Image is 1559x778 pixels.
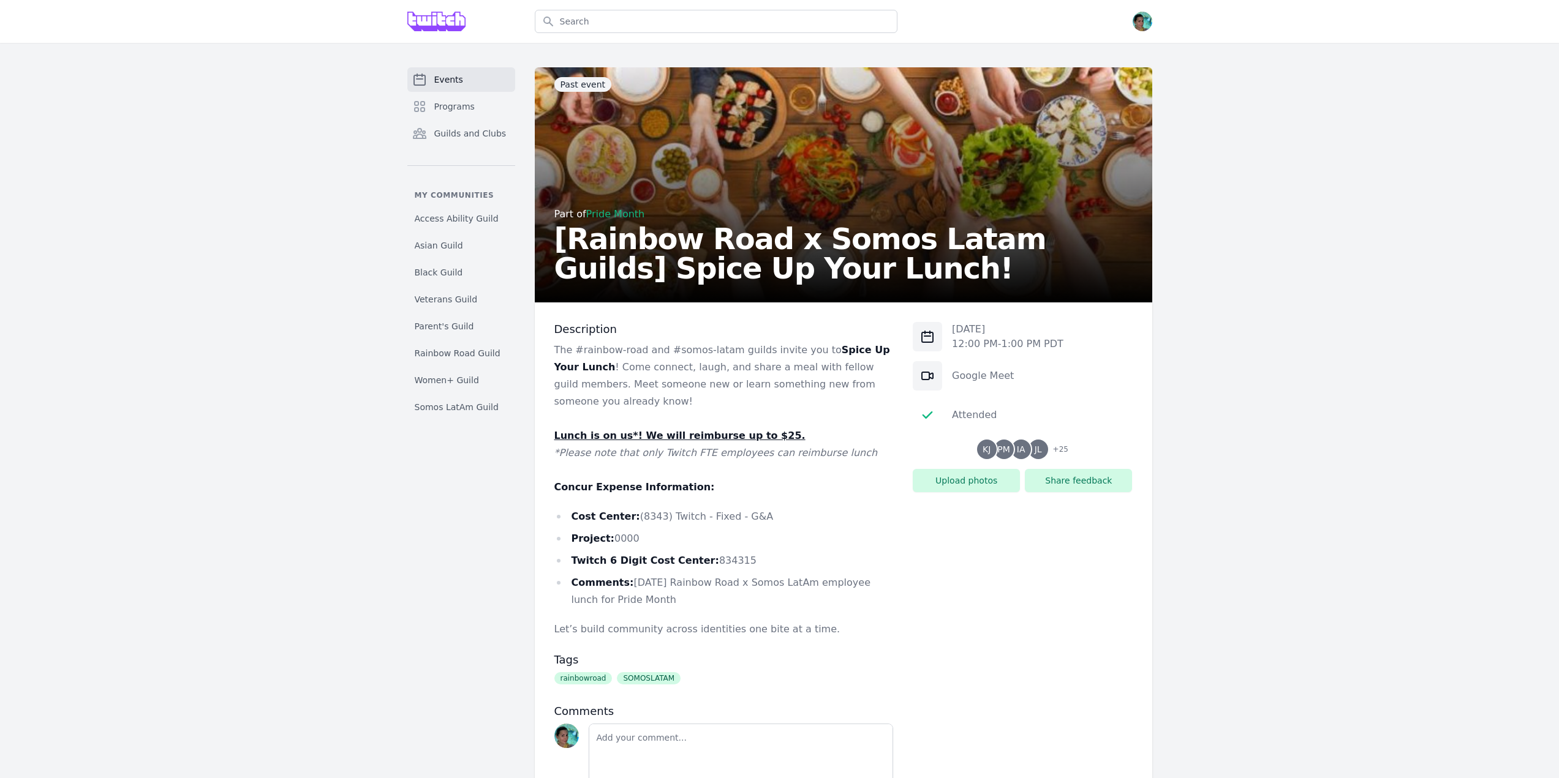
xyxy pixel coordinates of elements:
[415,239,463,252] span: Asian Guild
[535,10,897,33] input: Search
[997,445,1010,454] span: PM
[572,533,614,544] strong: Project:
[554,621,894,638] p: Let’s build community across identities one bite at a time.
[1017,445,1025,454] span: IA
[554,672,613,684] span: rainbowroad
[913,469,1020,492] button: Upload photos
[407,369,515,391] a: Women+ Guild
[1035,445,1042,454] span: JL
[554,552,894,569] li: 834315
[1025,469,1132,492] button: Share feedback
[586,208,645,220] a: Pride Month
[554,207,1133,222] div: Part of
[415,293,478,305] span: Veterans Guild
[572,555,719,566] strong: Twitch 6 Digit Cost Center:
[572,511,640,522] strong: Cost Center:
[407,12,466,31] img: Grove
[952,370,1014,381] a: Google Meet
[407,121,515,146] a: Guilds and Clubs
[407,261,515,283] a: Black Guild
[1046,442,1068,459] span: + 25
[415,320,474,332] span: Parent's Guild
[554,481,715,493] strong: Concur Expense Information:
[434,73,463,86] span: Events
[554,704,894,719] h3: Comments
[554,653,894,667] h3: Tags
[434,100,475,113] span: Programs
[554,447,878,458] em: *Please note that only Twitch FTE employees can reimburse lunch
[407,288,515,310] a: Veterans Guild
[572,577,634,588] strong: Comments:
[554,508,894,525] li: (8343) Twitch - Fixed - G&A
[407,67,515,92] a: Events
[952,322,1063,337] p: [DATE]
[407,234,515,256] a: Asian Guild
[407,396,515,418] a: Somos LatAm Guild
[554,224,1133,283] h2: [Rainbow Road x Somos Latam Guilds] Spice Up Your Lunch!
[407,315,515,337] a: Parent's Guild
[407,208,515,230] a: Access Ability Guild
[407,67,515,418] nav: Sidebar
[407,190,515,200] p: My communities
[415,374,479,386] span: Women+ Guild
[407,342,515,364] a: Rainbow Road Guild
[952,408,997,422] div: Attended
[407,94,515,119] a: Programs
[434,127,507,140] span: Guilds and Clubs
[617,672,681,684] span: SOMOSLATAM
[554,322,894,337] h3: Description
[415,266,463,279] span: Black Guild
[415,347,500,359] span: Rainbow Road Guild
[554,530,894,547] li: 0000
[554,430,806,441] u: Lunch is on us*! We will reimburse up to $25.
[952,337,1063,351] p: 12:00 PM - 1:00 PM PDT
[983,445,991,454] span: KJ
[415,401,499,413] span: Somos LatAm Guild
[554,77,612,92] span: Past event
[415,212,499,225] span: Access Ability Guild
[554,342,894,410] p: The #rainbow-road and #somos-latam guilds invite you to ! Come connect, laugh, and share a meal w...
[554,574,894,608] li: [DATE] Rainbow Road x Somos LatAm employee lunch for Pride Month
